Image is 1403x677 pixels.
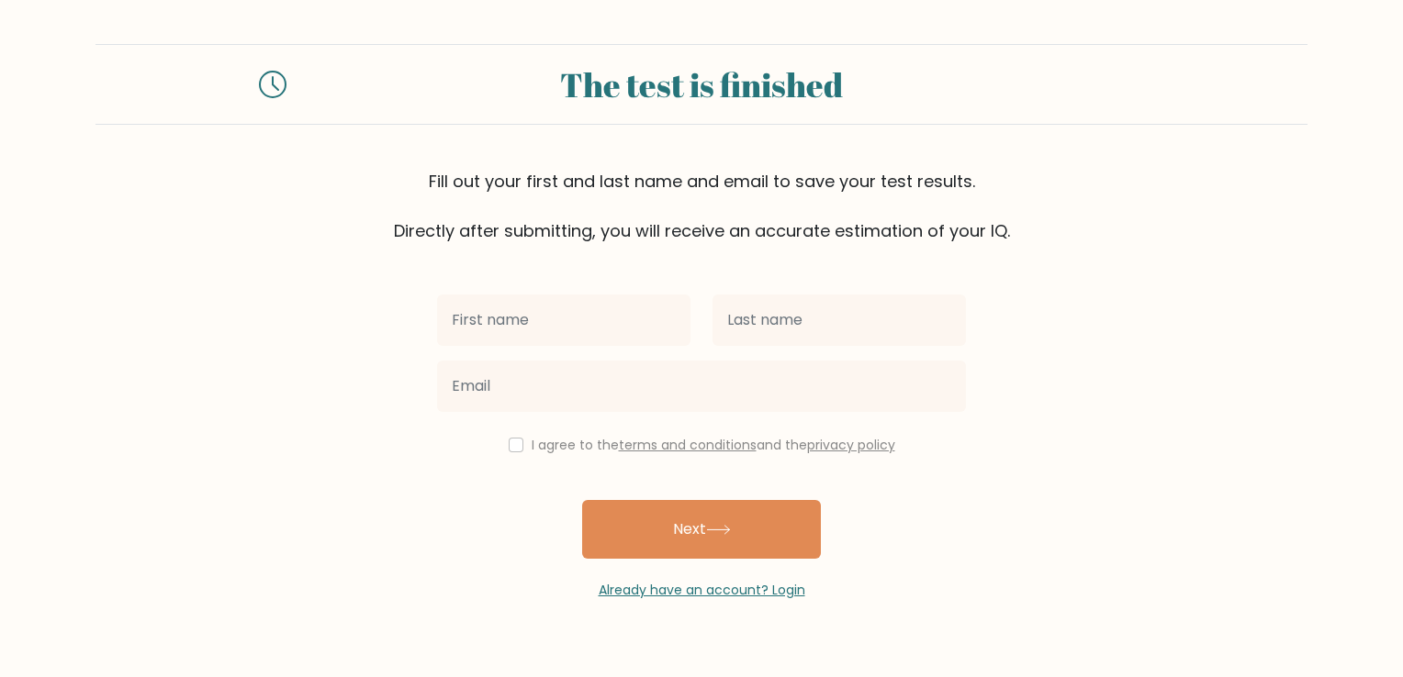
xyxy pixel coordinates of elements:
a: Already have an account? Login [599,581,805,599]
label: I agree to the and the [532,436,895,454]
div: Fill out your first and last name and email to save your test results. Directly after submitting,... [95,169,1308,243]
input: Email [437,361,966,412]
input: First name [437,294,690,346]
a: terms and conditions [619,436,757,454]
button: Next [582,500,821,559]
div: The test is finished [309,60,1094,109]
a: privacy policy [807,436,895,454]
input: Last name [713,294,966,346]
